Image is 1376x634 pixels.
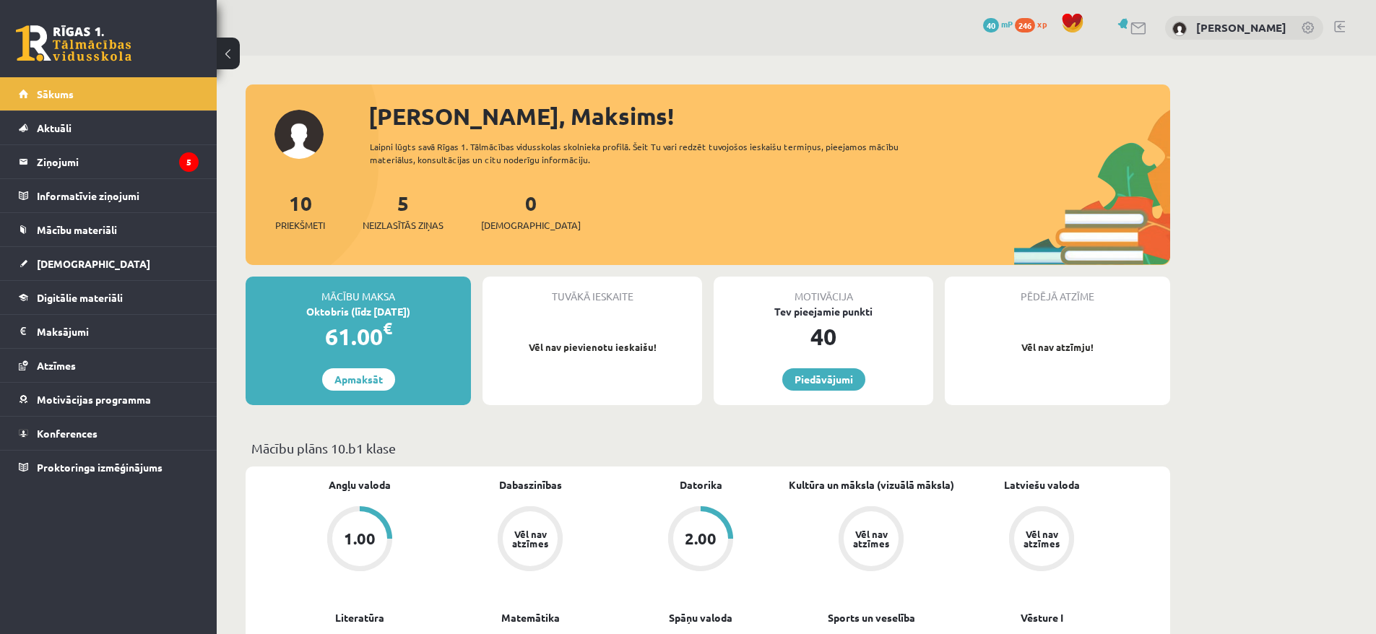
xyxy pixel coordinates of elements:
[828,610,915,625] a: Sports un veselība
[714,304,933,319] div: Tev pieejamie punkti
[37,257,150,270] span: [DEMOGRAPHIC_DATA]
[680,477,722,492] a: Datorika
[19,281,199,314] a: Digitālie materiāli
[16,25,131,61] a: Rīgas 1. Tālmācības vidusskola
[368,99,1170,134] div: [PERSON_NAME], Maksims!
[335,610,384,625] a: Literatūra
[274,506,445,574] a: 1.00
[1015,18,1054,30] a: 246 xp
[445,506,615,574] a: Vēl nav atzīmes
[37,121,72,134] span: Aktuāli
[322,368,395,391] a: Apmaksāt
[19,383,199,416] a: Motivācijas programma
[952,340,1163,355] p: Vēl nav atzīmju!
[1037,18,1047,30] span: xp
[37,393,151,406] span: Motivācijas programma
[246,304,471,319] div: Oktobris (līdz [DATE])
[956,506,1127,574] a: Vēl nav atzīmes
[615,506,786,574] a: 2.00
[344,531,376,547] div: 1.00
[685,531,717,547] div: 2.00
[983,18,1013,30] a: 40 mP
[37,291,123,304] span: Digitālie materiāli
[669,610,732,625] a: Spāņu valoda
[481,190,581,233] a: 0[DEMOGRAPHIC_DATA]
[945,277,1170,304] div: Pēdējā atzīme
[19,179,199,212] a: Informatīvie ziņojumi
[246,277,471,304] div: Mācību maksa
[329,477,391,492] a: Angļu valoda
[481,218,581,233] span: [DEMOGRAPHIC_DATA]
[714,319,933,354] div: 40
[851,529,891,548] div: Vēl nav atzīmes
[1015,18,1035,32] span: 246
[782,368,865,391] a: Piedāvājumi
[19,213,199,246] a: Mācību materiāli
[483,277,702,304] div: Tuvākā ieskaite
[19,451,199,484] a: Proktoringa izmēģinājums
[37,223,117,236] span: Mācību materiāli
[1196,20,1286,35] a: [PERSON_NAME]
[37,359,76,372] span: Atzīmes
[37,145,199,178] legend: Ziņojumi
[510,529,550,548] div: Vēl nav atzīmes
[275,218,325,233] span: Priekšmeti
[383,318,392,339] span: €
[501,610,560,625] a: Matemātika
[19,315,199,348] a: Maksājumi
[19,247,199,280] a: [DEMOGRAPHIC_DATA]
[19,349,199,382] a: Atzīmes
[251,438,1164,458] p: Mācību plāns 10.b1 klase
[490,340,695,355] p: Vēl nav pievienotu ieskaišu!
[1001,18,1013,30] span: mP
[499,477,562,492] a: Dabaszinības
[37,461,163,474] span: Proktoringa izmēģinājums
[179,152,199,172] i: 5
[19,77,199,110] a: Sākums
[983,18,999,32] span: 40
[370,140,925,166] div: Laipni lūgts savā Rīgas 1. Tālmācības vidusskolas skolnieka profilā. Šeit Tu vari redzēt tuvojošo...
[37,315,199,348] legend: Maksājumi
[1021,529,1062,548] div: Vēl nav atzīmes
[19,111,199,144] a: Aktuāli
[363,190,443,233] a: 5Neizlasītās ziņas
[363,218,443,233] span: Neizlasītās ziņas
[37,179,199,212] legend: Informatīvie ziņojumi
[789,477,954,492] a: Kultūra un māksla (vizuālā māksla)
[714,277,933,304] div: Motivācija
[37,87,74,100] span: Sākums
[1172,22,1187,36] img: Maksims Cibuļskis
[1021,610,1063,625] a: Vēsture I
[19,417,199,450] a: Konferences
[275,190,325,233] a: 10Priekšmeti
[19,145,199,178] a: Ziņojumi5
[786,506,956,574] a: Vēl nav atzīmes
[1004,477,1080,492] a: Latviešu valoda
[37,427,98,440] span: Konferences
[246,319,471,354] div: 61.00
